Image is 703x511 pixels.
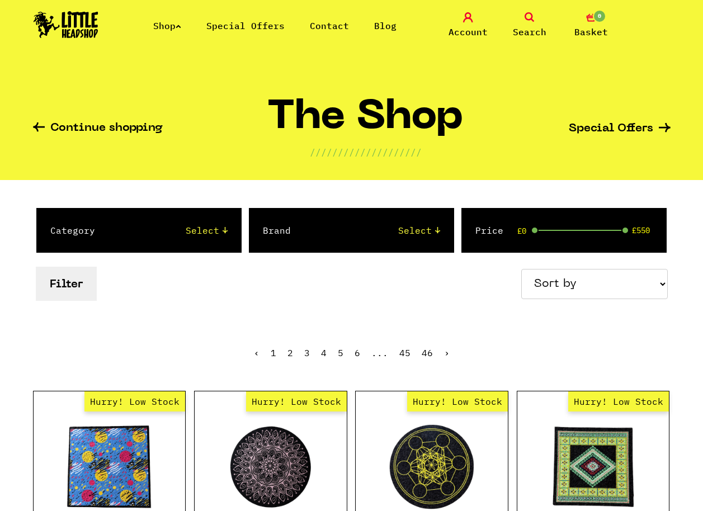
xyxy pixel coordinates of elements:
[449,25,488,39] span: Account
[310,145,422,159] p: ////////////////////
[267,99,464,145] h1: The Shop
[371,347,388,358] span: ...
[568,391,669,411] span: Hurry! Low Stock
[321,347,327,358] a: 4
[34,11,98,38] img: Little Head Shop Logo
[444,347,450,358] a: Next »
[153,20,181,31] a: Shop
[50,224,95,237] label: Category
[254,347,260,358] a: « Previous
[632,226,650,235] span: £550
[407,391,508,411] span: Hurry! Low Stock
[304,347,310,358] a: 3
[569,123,671,135] a: Special Offers
[36,267,97,301] button: Filter
[399,347,411,358] a: 45
[338,347,343,358] a: 5
[593,10,606,23] span: 0
[206,20,285,31] a: Special Offers
[517,226,526,235] span: £0
[287,347,293,358] span: 2
[563,12,619,39] a: 0 Basket
[271,347,276,358] a: 1
[33,122,163,135] a: Continue shopping
[374,20,397,31] a: Blog
[502,12,558,39] a: Search
[513,25,546,39] span: Search
[310,20,349,31] a: Contact
[574,25,608,39] span: Basket
[355,347,360,358] a: 6
[475,224,503,237] label: Price
[246,391,347,411] span: Hurry! Low Stock
[263,224,291,237] label: Brand
[84,391,185,411] span: Hurry! Low Stock
[422,347,433,358] a: 46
